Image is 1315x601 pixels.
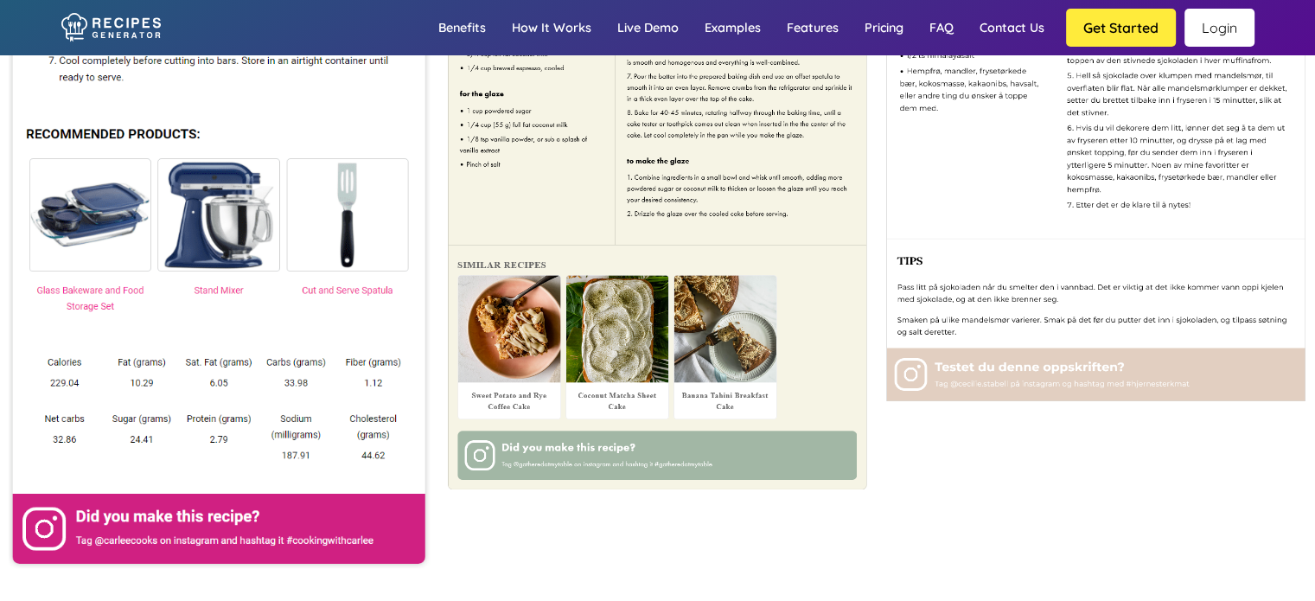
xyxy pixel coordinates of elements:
[916,3,967,53] a: FAQ
[425,3,499,53] a: Benefits
[852,3,916,53] a: Pricing
[967,3,1057,53] a: Contact us
[499,3,604,53] a: How it works
[774,3,852,53] a: Features
[692,3,774,53] a: Examples
[1184,9,1254,47] a: Login
[604,3,692,53] a: Live demo
[1066,9,1176,47] button: Get Started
